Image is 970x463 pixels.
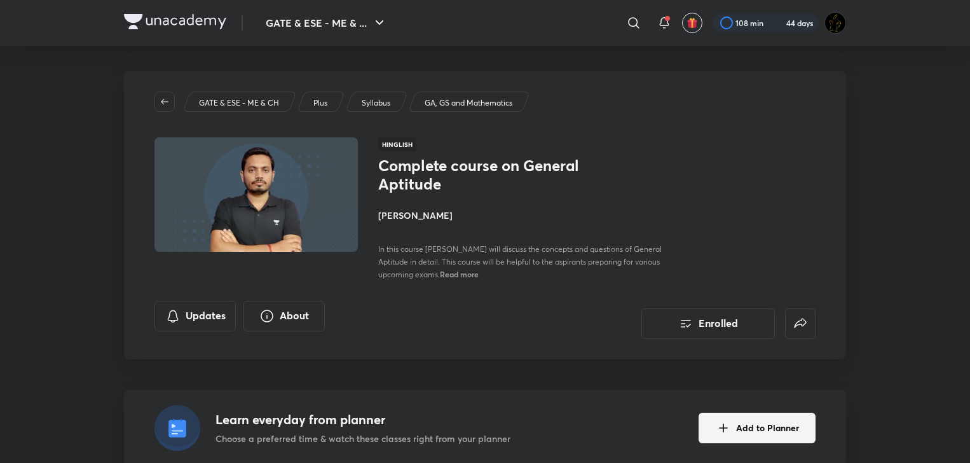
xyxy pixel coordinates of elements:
[215,410,510,429] h4: Learn everyday from planner
[687,17,698,29] img: avatar
[243,301,325,331] button: About
[199,97,279,109] p: GATE & ESE - ME & CH
[682,13,702,33] button: avatar
[124,14,226,29] img: Company Logo
[313,97,327,109] p: Plus
[311,97,330,109] a: Plus
[124,14,226,32] a: Company Logo
[378,137,416,151] span: Hinglish
[423,97,515,109] a: GA, GS and Mathematics
[824,12,846,34] img: Ranit Maity01
[215,432,510,445] p: Choose a preferred time & watch these classes right from your planner
[360,97,393,109] a: Syllabus
[153,136,360,253] img: Thumbnail
[197,97,282,109] a: GATE & ESE - ME & CH
[154,301,236,331] button: Updates
[699,413,816,443] button: Add to Planner
[258,10,395,36] button: GATE & ESE - ME & ...
[378,156,586,193] h1: Complete course on General Aptitude
[440,269,479,279] span: Read more
[378,244,662,279] span: In this course [PERSON_NAME] will discuss the concepts and questions of General Aptitude in detai...
[378,209,663,222] h4: [PERSON_NAME]
[785,308,816,339] button: false
[362,97,390,109] p: Syllabus
[641,308,775,339] button: Enrolled
[425,97,512,109] p: GA, GS and Mathematics
[771,17,784,29] img: streak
